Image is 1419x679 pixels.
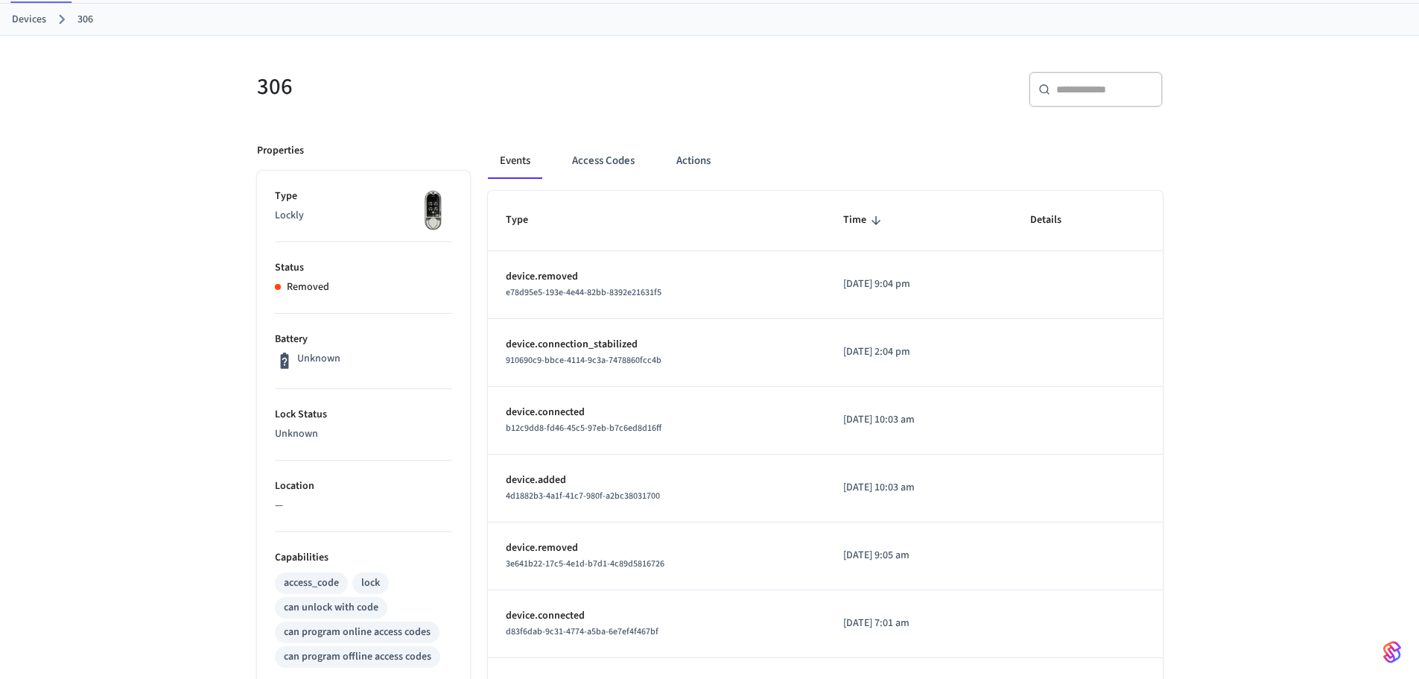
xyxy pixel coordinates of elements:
button: Actions [664,143,723,179]
p: Removed [287,280,329,295]
p: [DATE] 7:01 am [843,616,994,631]
p: [DATE] 9:05 am [843,548,994,563]
button: Events [488,143,542,179]
span: 3e641b22-17c5-4e1d-b7d1-4c89d5816726 [506,558,664,570]
p: [DATE] 10:03 am [843,412,994,428]
p: device.added [506,473,808,488]
img: SeamLogoGradient.69752ec5.svg [1383,640,1401,664]
p: device.connected [506,405,808,420]
img: Lockly Vision Lock, Front [415,189,452,233]
span: e78d95e5-193e-4e44-82bb-8392e21631f5 [506,286,661,299]
span: d83f6dab-9c31-4774-a5ba-6e7ef4f467bf [506,625,658,638]
p: Lockly [275,208,452,224]
div: access_code [284,575,339,591]
h5: 306 [257,72,701,102]
span: 910690c9-bbce-4114-9c3a-7478860fcc4b [506,354,661,367]
a: 306 [77,12,93,28]
div: ant example [488,143,1163,179]
p: Status [275,260,452,276]
p: Properties [257,143,304,159]
p: Lock Status [275,407,452,423]
p: Battery [275,332,452,347]
span: Time [843,209,886,232]
p: device.connected [506,608,808,624]
p: device.removed [506,540,808,556]
a: Devices [12,12,46,28]
span: b12c9dd8-fd46-45c5-97eb-b7c6ed8d16ff [506,422,661,435]
p: [DATE] 2:04 pm [843,344,994,360]
div: lock [361,575,380,591]
p: Unknown [275,426,452,442]
span: Type [506,209,547,232]
div: can program offline access codes [284,649,431,665]
p: device.connection_stabilized [506,337,808,353]
p: Location [275,479,452,494]
div: can unlock with code [284,600,378,616]
p: [DATE] 10:03 am [843,480,994,496]
p: Capabilities [275,550,452,566]
p: Unknown [297,351,340,367]
span: Details [1030,209,1081,232]
span: 4d1882b3-4a1f-41c7-980f-a2bc38031700 [506,490,660,502]
p: — [275,498,452,514]
button: Access Codes [560,143,647,179]
p: [DATE] 9:04 pm [843,277,994,292]
div: can program online access codes [284,625,431,640]
p: device.removed [506,269,808,285]
p: Type [275,189,452,204]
